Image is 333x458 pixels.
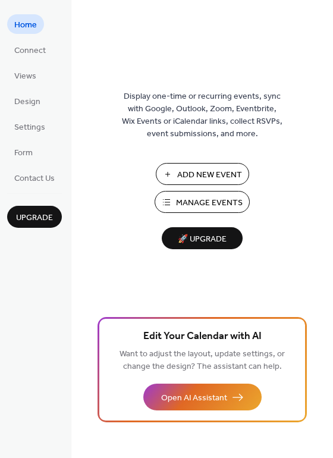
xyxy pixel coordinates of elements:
[161,392,227,404] span: Open AI Assistant
[7,206,62,228] button: Upgrade
[7,117,52,136] a: Settings
[7,91,48,111] a: Design
[7,168,62,187] a: Contact Us
[14,147,33,159] span: Form
[143,328,262,345] span: Edit Your Calendar with AI
[14,45,46,57] span: Connect
[16,212,53,224] span: Upgrade
[122,90,282,140] span: Display one-time or recurring events, sync with Google, Outlook, Zoom, Eventbrite, Wix Events or ...
[7,40,53,59] a: Connect
[177,169,242,181] span: Add New Event
[143,384,262,410] button: Open AI Assistant
[7,65,43,85] a: Views
[14,172,55,185] span: Contact Us
[169,231,235,247] span: 🚀 Upgrade
[14,121,45,134] span: Settings
[176,197,243,209] span: Manage Events
[7,14,44,34] a: Home
[7,142,40,162] a: Form
[155,191,250,213] button: Manage Events
[162,227,243,249] button: 🚀 Upgrade
[156,163,249,185] button: Add New Event
[14,96,40,108] span: Design
[120,346,285,375] span: Want to adjust the layout, update settings, or change the design? The assistant can help.
[14,70,36,83] span: Views
[14,19,37,32] span: Home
